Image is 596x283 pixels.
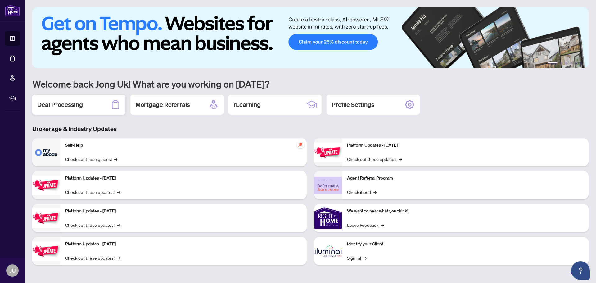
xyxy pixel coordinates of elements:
[65,254,120,261] a: Check out these updates!→
[314,177,342,194] img: Agent Referral Program
[297,141,304,148] span: pushpin
[65,175,302,182] p: Platform Updates - [DATE]
[580,62,582,64] button: 6
[381,221,384,228] span: →
[347,156,402,162] a: Check out these updates!→
[32,208,60,228] img: Platform Updates - July 21, 2025
[65,208,302,215] p: Platform Updates - [DATE]
[575,62,577,64] button: 5
[233,100,261,109] h2: rLearning
[314,237,342,265] img: Identify your Client
[373,189,377,195] span: →
[114,156,117,162] span: →
[32,7,589,68] img: Slide 0
[347,254,367,261] a: Sign In!→
[347,189,377,195] a: Check it out!→
[363,254,367,261] span: →
[65,156,117,162] a: Check out these guides!→
[399,156,402,162] span: →
[347,241,584,248] p: Identify your Client
[135,100,190,109] h2: Mortgage Referrals
[5,5,20,16] img: logo
[332,100,374,109] h2: Profile Settings
[65,241,302,248] p: Platform Updates - [DATE]
[117,189,120,195] span: →
[65,189,120,195] a: Check out these updates!→
[560,62,562,64] button: 2
[32,78,589,90] h1: Welcome back Jong Uk! What are you working on [DATE]?
[65,142,302,149] p: Self-Help
[347,221,384,228] a: Leave Feedback→
[117,221,120,228] span: →
[32,241,60,261] img: Platform Updates - July 8, 2025
[347,208,584,215] p: We want to hear what you think!
[10,266,16,275] span: JU
[314,204,342,232] img: We want to hear what you think!
[117,254,120,261] span: →
[32,138,60,166] img: Self-Help
[571,261,590,280] button: Open asap
[32,125,589,133] h3: Brokerage & Industry Updates
[347,175,584,182] p: Agent Referral Program
[37,100,83,109] h2: Deal Processing
[65,221,120,228] a: Check out these updates!→
[548,62,558,64] button: 1
[565,62,567,64] button: 3
[347,142,584,149] p: Platform Updates - [DATE]
[570,62,572,64] button: 4
[314,143,342,162] img: Platform Updates - June 23, 2025
[32,176,60,195] img: Platform Updates - September 16, 2025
